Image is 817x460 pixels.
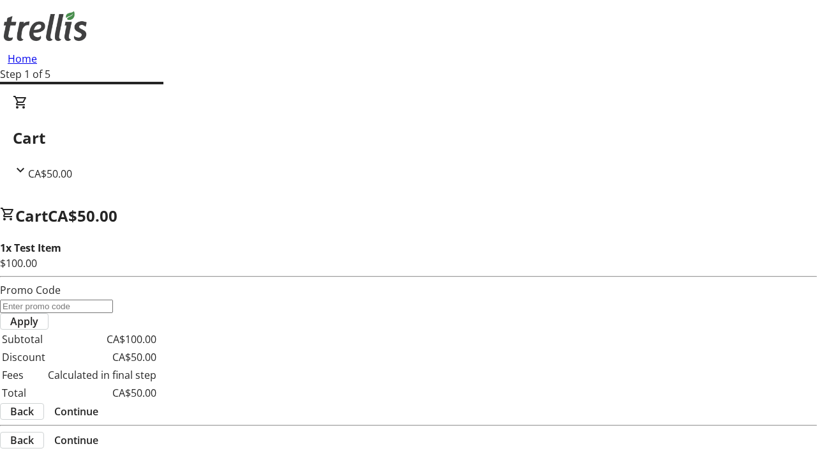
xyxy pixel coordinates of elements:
td: Discount [1,349,46,365]
td: CA$100.00 [47,331,157,348]
span: Apply [10,314,38,329]
span: Back [10,404,34,419]
span: Continue [54,433,98,448]
td: Calculated in final step [47,367,157,383]
button: Continue [44,433,109,448]
span: CA$50.00 [48,205,117,226]
td: CA$50.00 [47,349,157,365]
td: Fees [1,367,46,383]
td: Subtotal [1,331,46,348]
button: Continue [44,404,109,419]
span: Cart [15,205,48,226]
h2: Cart [13,126,804,149]
td: CA$50.00 [47,385,157,401]
td: Total [1,385,46,401]
span: Back [10,433,34,448]
span: CA$50.00 [28,167,72,181]
span: Continue [54,404,98,419]
div: CartCA$50.00 [13,95,804,181]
